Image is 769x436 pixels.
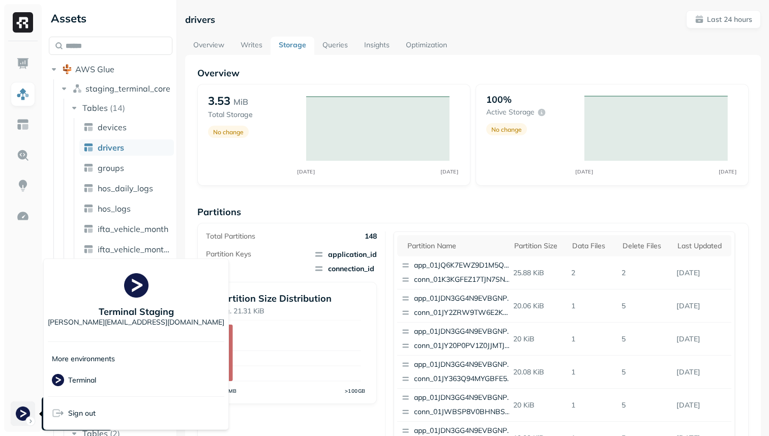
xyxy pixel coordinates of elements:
p: More environments [52,354,115,364]
p: [PERSON_NAME][EMAIL_ADDRESS][DOMAIN_NAME] [48,317,224,327]
p: Terminal [68,375,96,385]
img: Terminal [52,374,64,386]
p: Terminal Staging [99,306,174,317]
span: Sign out [68,409,96,418]
img: Terminal Staging [124,273,149,298]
